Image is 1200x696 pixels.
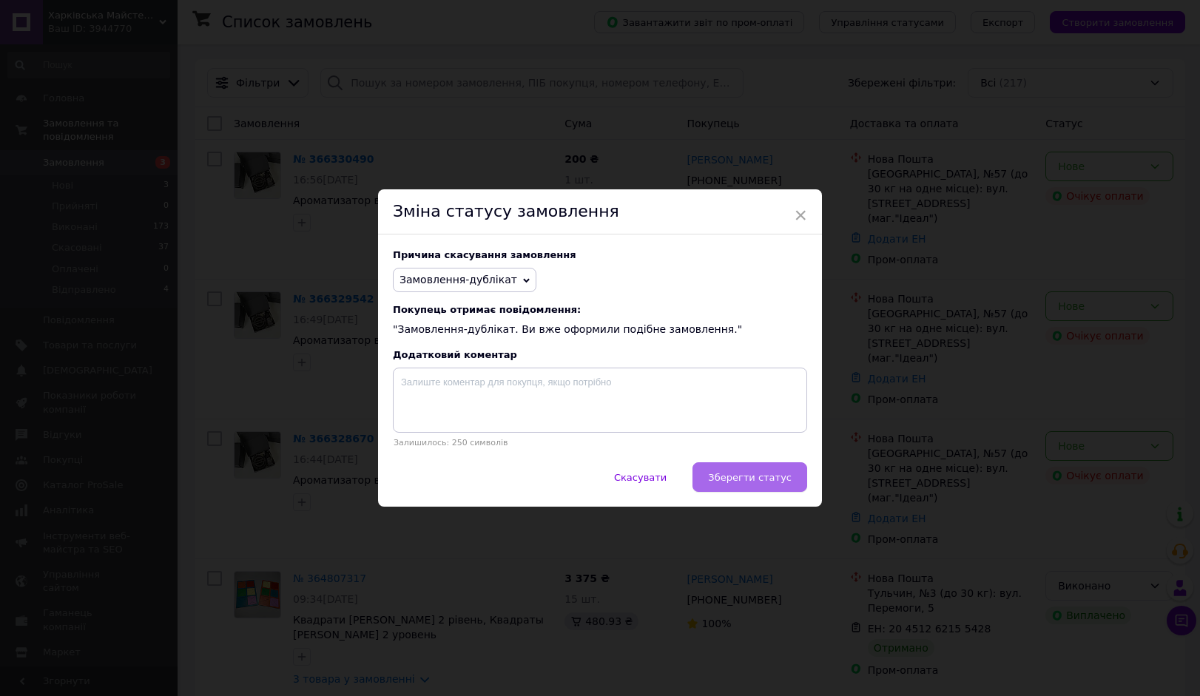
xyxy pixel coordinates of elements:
div: "Замовлення-дублікат. Ви вже оформили подібне замовлення." [393,304,807,337]
span: Скасувати [614,472,667,483]
button: Скасувати [599,462,682,492]
p: Залишилось: 250 символів [393,438,807,447]
span: Замовлення-дублікат [400,274,517,286]
span: Покупець отримає повідомлення: [393,304,807,315]
button: Зберегти статус [692,462,807,492]
div: Додатковий коментар [393,349,807,360]
span: × [794,203,807,228]
div: Зміна статусу замовлення [378,189,822,234]
div: Причина скасування замовлення [393,249,807,260]
span: Зберегти статус [708,472,792,483]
